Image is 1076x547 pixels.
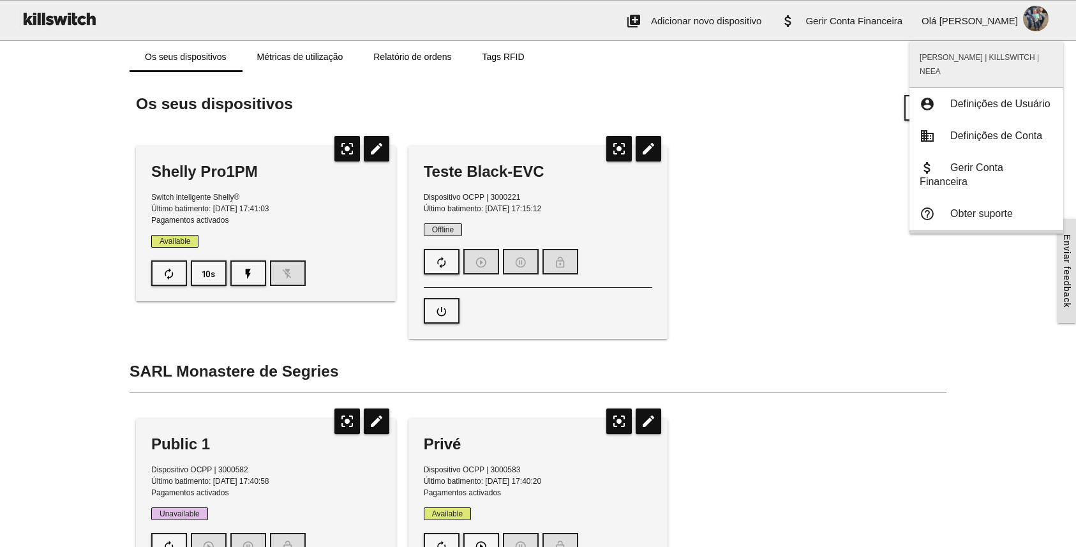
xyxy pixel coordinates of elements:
span: Available [151,235,198,248]
i: flash_on [242,262,255,286]
a: Enviar feedback [1057,219,1076,323]
a: Relatório de ordens [358,41,467,72]
button: autorenew [424,249,460,274]
i: business [920,129,935,143]
a: help_outlineObter suporte [909,198,1063,230]
i: center_focus_strong [606,408,632,434]
i: account_circle [920,97,935,111]
span: [PERSON_NAME] [939,15,1018,26]
button: sync [904,95,940,121]
div: Shelly Pro1PM [151,161,380,182]
span: Pagamentos activados [151,216,228,225]
span: Definições de Usuário [950,98,1050,109]
span: Os seus dispositivos [136,95,293,112]
span: Último batimento: [DATE] 17:40:58 [151,477,269,486]
span: Último batimento: [DATE] 17:15:12 [424,204,542,213]
a: Tags RFID [467,41,539,72]
span: Obter suporte [950,208,1013,219]
i: autorenew [163,262,176,286]
span: Gerir Conta Financeira [920,162,1003,187]
button: power_settings_new [424,298,460,324]
i: add_to_photos [626,1,641,41]
span: Dispositivo OCPP | 3000582 [151,465,248,474]
i: attach_money [920,161,935,175]
span: Switch inteligente Shelly® [151,193,239,202]
i: center_focus_strong [334,408,360,434]
span: Offline [424,223,462,236]
span: [PERSON_NAME] | KILLSWITCH | NEEA [909,41,1063,87]
div: Privé [424,434,653,454]
span: Unavailable [151,507,208,520]
i: attach_money [781,1,796,41]
i: center_focus_strong [334,136,360,161]
a: Os seus dispositivos [130,41,242,72]
i: help_outline [920,207,935,221]
span: Adicionar novo dispositivo [651,15,761,26]
span: Último batimento: [DATE] 17:41:03 [151,204,269,213]
div: Public 1 [151,434,380,454]
img: AEdFTp4ZPMnIuePXDen3VqobAjGuCO4_kLwi57A2FB0sAQ=s96-c [1018,1,1054,36]
div: Teste Black-EVC [424,161,653,182]
span: SARL Monastere de Segries [130,363,339,380]
i: autorenew [435,250,448,274]
i: power_settings_new [435,299,448,324]
span: Último batimento: [DATE] 17:40:20 [424,477,542,486]
span: Pagamentos activados [424,488,501,497]
img: ks-logo-black-160-b.png [19,1,98,36]
i: timer_10 [202,262,215,286]
a: Métricas de utilização [242,41,359,72]
button: flash_on [230,260,266,286]
i: center_focus_strong [606,136,632,161]
span: Olá [922,15,936,26]
span: Dispositivo OCPP | 3000583 [424,465,521,474]
i: edit [636,136,661,161]
i: edit [364,136,389,161]
span: Gerir Conta Financeira [805,15,902,26]
span: Available [424,507,471,520]
i: edit [364,408,389,434]
span: Dispositivo OCPP | 3000221 [424,193,521,202]
i: edit [636,408,661,434]
button: timer_10 [191,260,227,286]
span: Definições de Conta [950,130,1042,141]
button: autorenew [151,260,187,286]
span: Pagamentos activados [151,488,228,497]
